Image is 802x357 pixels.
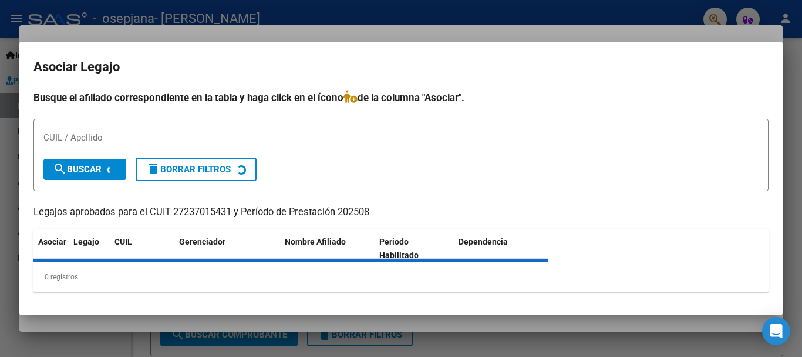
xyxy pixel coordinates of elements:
button: Buscar [43,159,126,180]
datatable-header-cell: Dependencia [454,229,548,268]
span: Periodo Habilitado [379,237,419,260]
span: Legajo [73,237,99,246]
datatable-header-cell: Gerenciador [174,229,280,268]
span: Borrar Filtros [146,164,231,175]
span: Asociar [38,237,66,246]
span: Gerenciador [179,237,225,246]
h4: Busque el afiliado correspondiente en la tabla y haga click en el ícono de la columna "Asociar". [33,90,769,105]
mat-icon: delete [146,162,160,176]
div: Open Intercom Messenger [762,317,790,345]
datatable-header-cell: Legajo [69,229,110,268]
datatable-header-cell: CUIL [110,229,174,268]
p: Legajos aprobados para el CUIT 27237015431 y Período de Prestación 202508 [33,205,769,220]
h2: Asociar Legajo [33,56,769,78]
mat-icon: search [53,162,67,176]
datatable-header-cell: Nombre Afiliado [280,229,375,268]
span: Buscar [53,164,102,175]
span: Nombre Afiliado [285,237,346,246]
datatable-header-cell: Asociar [33,229,69,268]
datatable-header-cell: Periodo Habilitado [375,229,454,268]
span: CUIL [114,237,132,246]
div: 0 registros [33,262,769,292]
button: Borrar Filtros [136,158,257,181]
span: Dependencia [459,237,508,246]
